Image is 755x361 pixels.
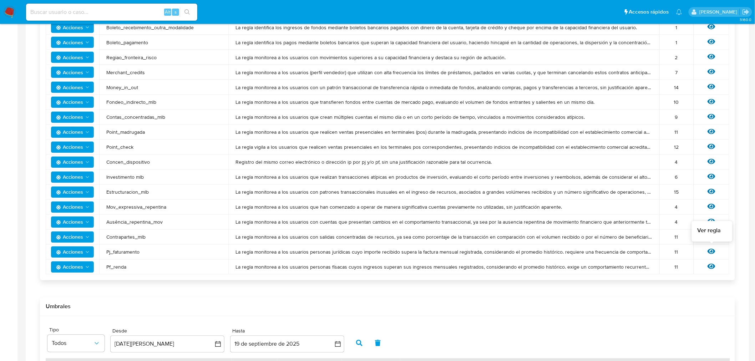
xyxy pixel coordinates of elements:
a: Notificaciones [676,9,682,15]
span: 3.160.0 [740,17,751,22]
a: Salir [742,8,750,16]
button: search-icon [180,7,194,17]
span: Ver regla [698,227,721,234]
input: Buscar usuario o caso... [26,7,197,17]
span: Alt [165,9,171,15]
span: s [174,9,177,15]
span: Accesos rápidos [629,8,669,16]
p: mercedes.medrano@mercadolibre.com [699,9,740,15]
